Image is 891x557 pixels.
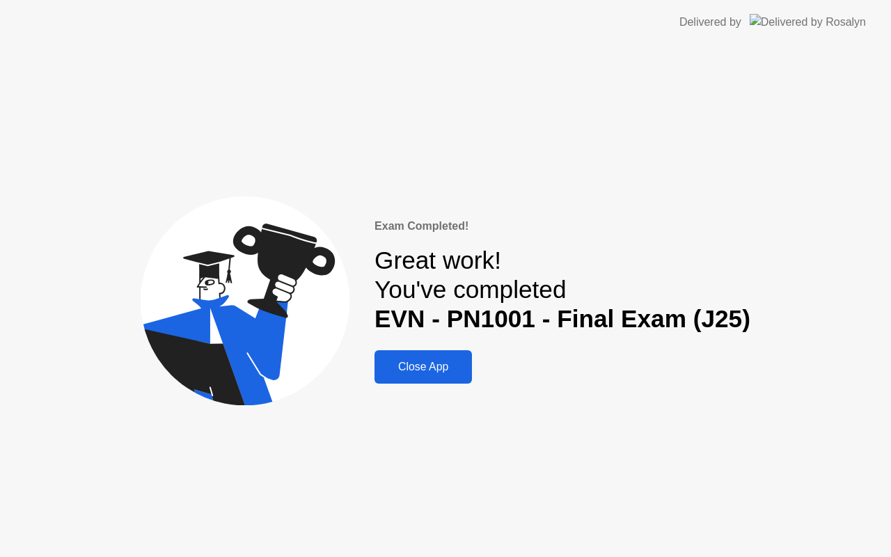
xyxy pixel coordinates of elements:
[374,305,750,332] b: EVN - PN1001 - Final Exam (J25)
[374,218,750,235] div: Exam Completed!
[374,246,750,334] div: Great work! You've completed
[379,361,468,373] div: Close App
[750,14,866,30] img: Delivered by Rosalyn
[679,14,741,31] div: Delivered by
[374,350,472,384] button: Close App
